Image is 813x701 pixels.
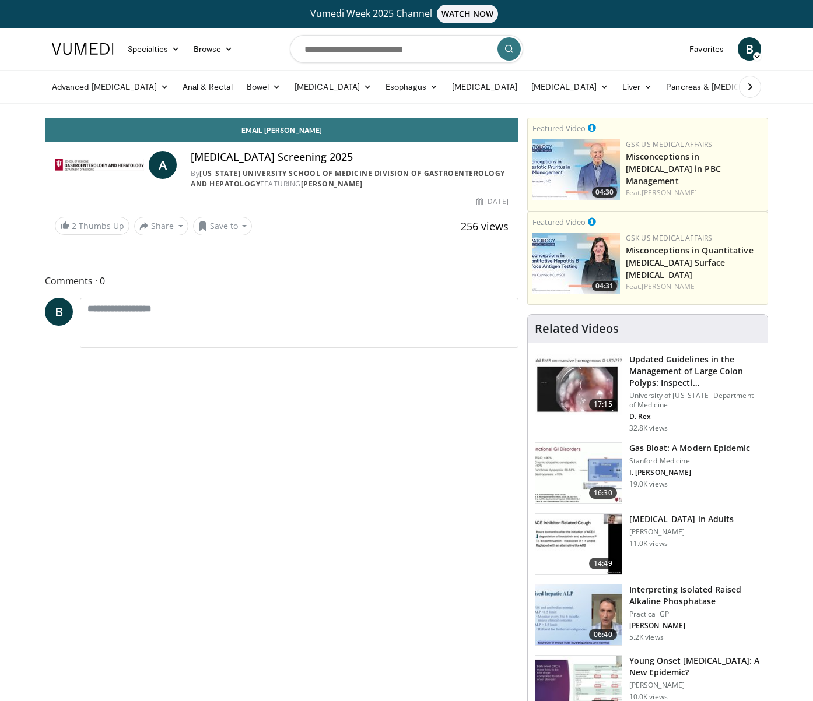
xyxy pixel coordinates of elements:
a: Liver [615,75,659,98]
a: Favorites [682,37,731,61]
h3: [MEDICAL_DATA] in Adults [629,513,734,525]
img: aa8aa058-1558-4842-8c0c-0d4d7a40e65d.jpg.150x105_q85_crop-smart_upscale.jpg [532,139,620,200]
a: 04:30 [532,139,620,200]
h3: Young Onset [MEDICAL_DATA]: A New Epidemic? [629,655,761,678]
span: 16:30 [589,487,617,499]
span: 04:30 [592,187,617,198]
a: Esophagus [379,75,445,98]
a: [PERSON_NAME] [301,179,363,189]
div: Feat. [626,281,763,292]
a: 04:31 [532,233,620,294]
a: Browse [187,37,240,61]
img: dfcfcb0d-b871-4e1a-9f0c-9f64970f7dd8.150x105_q85_crop-smart_upscale.jpg [535,354,622,415]
span: Comments 0 [45,273,518,288]
p: Stanford Medicine [629,456,751,466]
p: D. Rex [629,412,761,421]
span: 2 [72,220,76,231]
p: I. [PERSON_NAME] [629,468,751,477]
a: [US_STATE] University School of Medicine Division of Gastroenterology and Hepatology [191,168,505,189]
p: [PERSON_NAME] [629,527,734,537]
small: Featured Video [532,123,586,133]
a: Misconceptions in Quantitative [MEDICAL_DATA] Surface [MEDICAL_DATA] [626,245,754,280]
p: 32.8K views [629,424,668,433]
a: 16:30 Gas Bloat: A Modern Epidemic Stanford Medicine I. [PERSON_NAME] 19.0K views [535,442,761,504]
img: 11950cd4-d248-4755-8b98-ec337be04c84.150x105_q85_crop-smart_upscale.jpg [535,514,622,575]
a: Advanced [MEDICAL_DATA] [45,75,176,98]
a: B [45,298,73,326]
a: 17:15 Updated Guidelines in the Management of Large Colon Polyps: Inspecti… University of [US_STA... [535,354,761,433]
div: By FEATURING [191,168,508,189]
a: Bowel [240,75,288,98]
a: B [738,37,761,61]
img: 480ec31d-e3c1-475b-8289-0a0659db689a.150x105_q85_crop-smart_upscale.jpg [535,443,622,503]
h3: Interpreting Isolated Raised Alkaline Phosphatase [629,584,761,607]
span: WATCH NOW [437,5,499,23]
button: Share [134,217,188,235]
h3: Updated Guidelines in the Management of Large Colon Polyps: Inspecti… [629,354,761,389]
small: Featured Video [532,217,586,227]
a: Vumedi Week 2025 ChannelWATCH NOW [54,5,759,23]
p: 19.0K views [629,480,668,489]
h3: Gas Bloat: A Modern Epidemic [629,442,751,454]
a: 06:40 Interpreting Isolated Raised Alkaline Phosphatase Practical GP [PERSON_NAME] 5.2K views [535,584,761,646]
p: [PERSON_NAME] [629,681,761,690]
div: Feat. [626,188,763,198]
span: 17:15 [589,399,617,410]
a: 2 Thumbs Up [55,217,129,235]
p: University of [US_STATE] Department of Medicine [629,391,761,410]
p: 5.2K views [629,633,664,642]
p: [PERSON_NAME] [629,621,761,630]
a: Email [PERSON_NAME] [45,118,518,142]
a: 14:49 [MEDICAL_DATA] in Adults [PERSON_NAME] 11.0K views [535,513,761,575]
img: Indiana University School of Medicine Division of Gastroenterology and Hepatology [55,151,144,179]
p: 11.0K views [629,539,668,548]
input: Search topics, interventions [290,35,523,63]
a: A [149,151,177,179]
a: [MEDICAL_DATA] [445,75,524,98]
img: ea8305e5-ef6b-4575-a231-c141b8650e1f.jpg.150x105_q85_crop-smart_upscale.jpg [532,233,620,294]
p: Practical GP [629,610,761,619]
div: [DATE] [476,196,508,207]
a: Misconceptions in [MEDICAL_DATA] in PBC Management [626,151,721,186]
a: GSK US Medical Affairs [626,139,713,149]
a: Pancreas & [MEDICAL_DATA] [659,75,796,98]
a: Anal & Rectal [176,75,240,98]
a: Specialties [121,37,187,61]
span: 256 views [461,219,509,233]
a: [PERSON_NAME] [642,281,697,291]
span: 06:40 [589,629,617,640]
img: VuMedi Logo [52,43,114,55]
a: [MEDICAL_DATA] [524,75,615,98]
h4: [MEDICAL_DATA] Screening 2025 [191,151,508,164]
button: Save to [193,217,253,235]
h4: Related Videos [535,322,619,336]
span: 14:49 [589,558,617,569]
a: [MEDICAL_DATA] [288,75,379,98]
a: [PERSON_NAME] [642,188,697,198]
span: 04:31 [592,281,617,291]
img: 6a4ee52d-0f16-480d-a1b4-8187386ea2ed.150x105_q85_crop-smart_upscale.jpg [535,584,622,645]
a: GSK US Medical Affairs [626,233,713,243]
